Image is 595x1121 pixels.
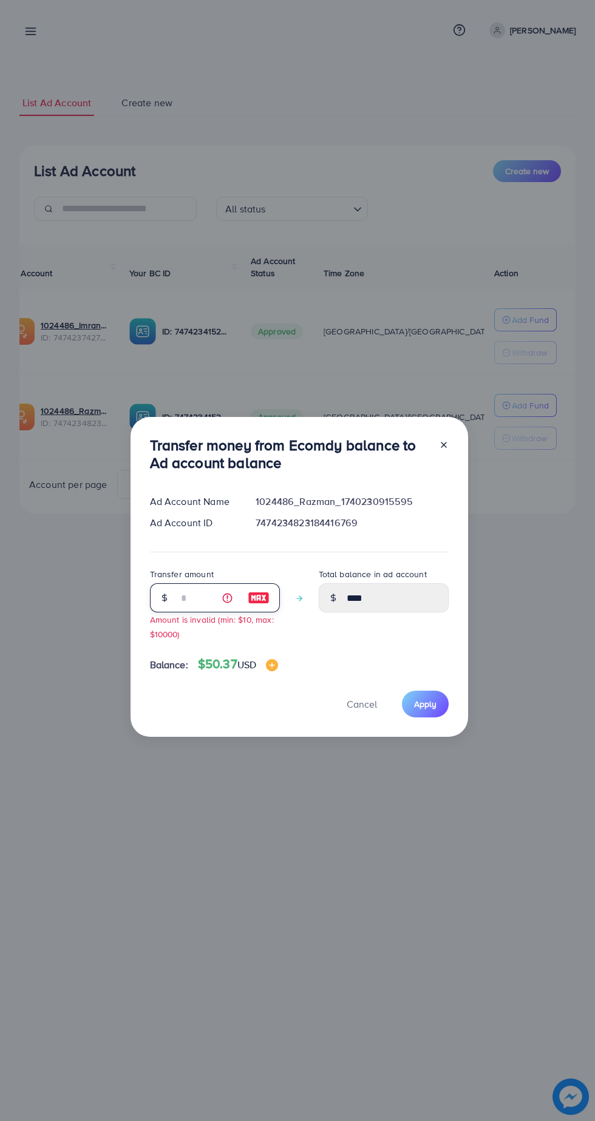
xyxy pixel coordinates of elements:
label: Transfer amount [150,568,214,580]
button: Apply [402,691,449,717]
h3: Transfer money from Ecomdy balance to Ad account balance [150,436,429,472]
label: Total balance in ad account [319,568,427,580]
span: Cancel [347,697,377,711]
img: image [266,659,278,671]
button: Cancel [331,691,392,717]
small: Amount is invalid (min: $10, max: $10000) [150,614,274,639]
span: Balance: [150,658,188,672]
h4: $50.37 [198,657,278,672]
img: image [248,591,270,605]
span: USD [237,658,256,671]
div: Ad Account ID [140,516,246,530]
div: Ad Account Name [140,495,246,509]
span: Apply [414,698,437,710]
div: 1024486_Razman_1740230915595 [246,495,458,509]
div: 7474234823184416769 [246,516,458,530]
